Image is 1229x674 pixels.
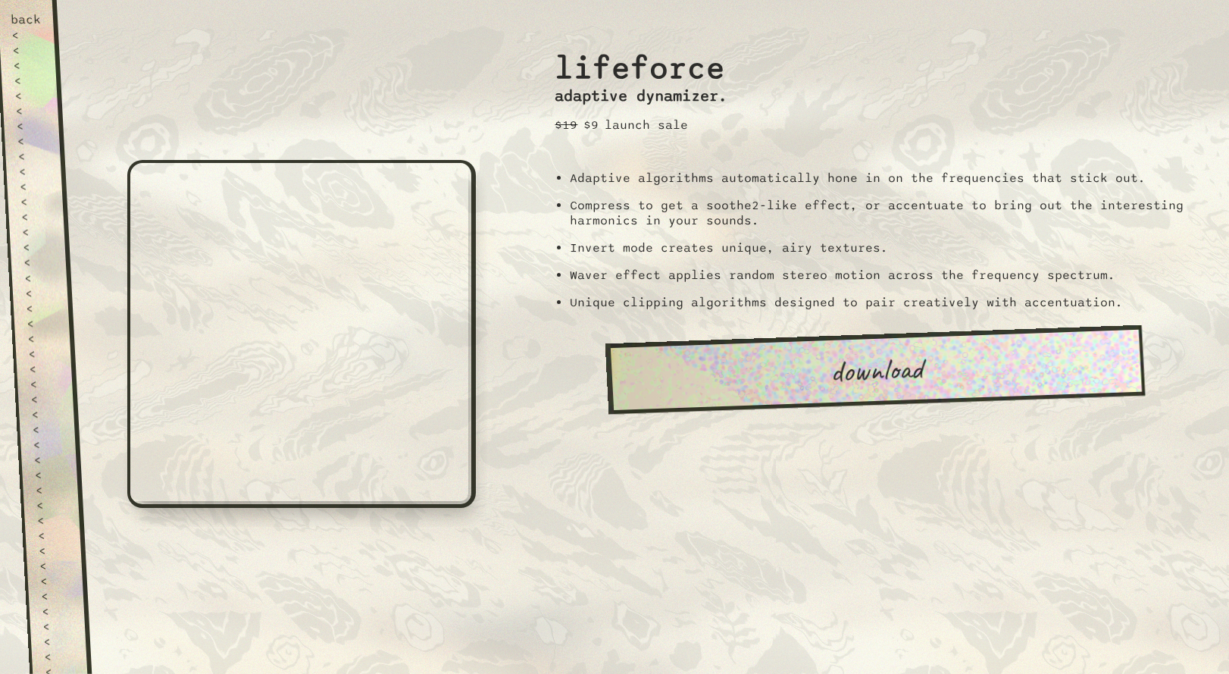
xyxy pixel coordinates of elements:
[21,224,52,240] div: <
[27,315,58,331] div: <
[24,285,55,300] div: <
[39,558,70,573] div: <
[25,300,56,315] div: <
[43,634,74,649] div: <
[23,255,54,270] div: <
[570,240,1211,255] li: Invert mode creates unique, airy textures.
[23,270,55,285] div: <
[605,325,1146,415] a: download
[555,33,727,87] h2: lifeforce
[127,160,476,508] iframe: lifeforce
[13,58,44,73] div: <
[16,118,47,133] div: <
[28,346,59,361] div: <
[36,497,67,513] div: <
[33,452,64,467] div: <
[18,164,49,179] div: <
[27,331,58,346] div: <
[11,12,42,27] div: back
[22,240,53,255] div: <
[570,171,1211,186] li: Adaptive algorithms automatically hone in on the frequencies that stick out.
[570,198,1211,228] li: Compress to get a soothe2-like effect, or accentuate to bring out the interesting harmonics in yo...
[40,588,71,603] div: <
[29,361,60,376] div: <
[35,482,66,497] div: <
[555,118,577,133] p: $19
[19,179,50,194] div: <
[31,406,62,422] div: <
[30,376,61,391] div: <
[30,391,61,406] div: <
[17,149,48,164] div: <
[44,649,75,664] div: <
[32,422,63,437] div: <
[20,209,52,224] div: <
[583,118,599,133] p: $9
[34,467,65,482] div: <
[41,603,72,619] div: <
[33,437,64,452] div: <
[38,543,69,558] div: <
[36,513,67,528] div: <
[20,194,51,209] div: <
[42,619,73,634] div: <
[39,573,70,588] div: <
[14,88,45,103] div: <
[555,87,727,105] h3: adaptive dynamizer.
[605,118,688,133] p: launch sale
[12,42,43,58] div: <
[14,73,45,88] div: <
[15,103,46,118] div: <
[37,528,68,543] div: <
[570,295,1211,310] li: Unique clipping algorithms designed to pair creatively with accentuation.
[11,27,42,42] div: <
[17,133,48,149] div: <
[570,268,1211,283] li: Waver effect applies random stereo motion across the frequency spectrum.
